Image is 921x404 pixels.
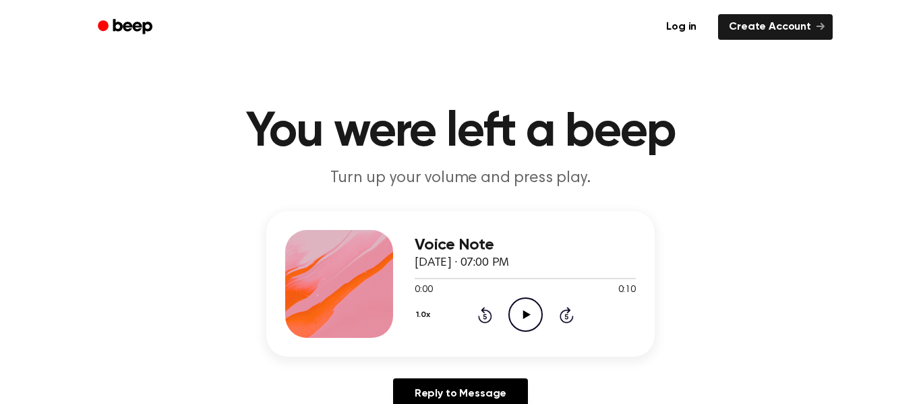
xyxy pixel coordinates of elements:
button: 1.0x [415,304,435,326]
p: Turn up your volume and press play. [202,167,719,190]
a: Log in [653,11,710,42]
span: 0:00 [415,283,432,297]
a: Beep [88,14,165,40]
a: Create Account [718,14,833,40]
span: 0:10 [618,283,636,297]
h3: Voice Note [415,236,636,254]
span: [DATE] · 07:00 PM [415,257,509,269]
h1: You were left a beep [115,108,806,156]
